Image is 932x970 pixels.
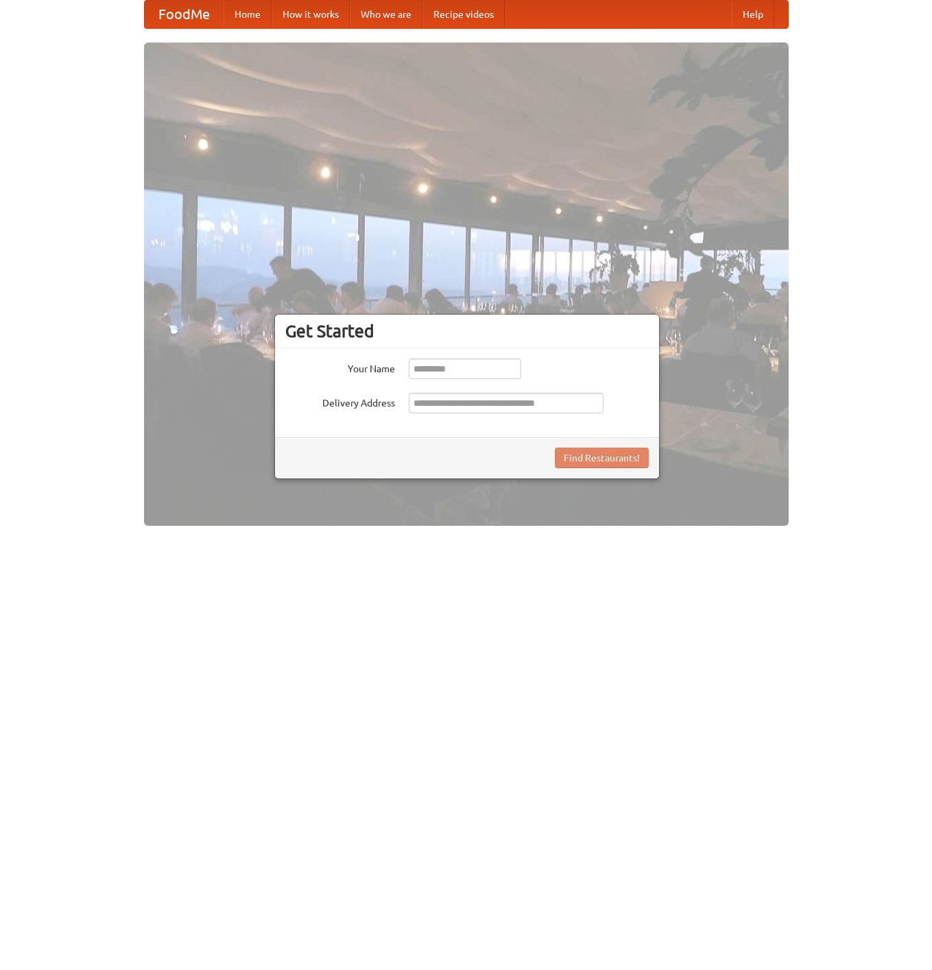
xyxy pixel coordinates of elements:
[285,321,649,341] h3: Get Started
[224,1,272,28] a: Home
[272,1,350,28] a: How it works
[350,1,422,28] a: Who we are
[422,1,505,28] a: Recipe videos
[145,1,224,28] a: FoodMe
[732,1,774,28] a: Help
[285,359,395,376] label: Your Name
[285,393,395,410] label: Delivery Address
[555,448,649,468] button: Find Restaurants!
